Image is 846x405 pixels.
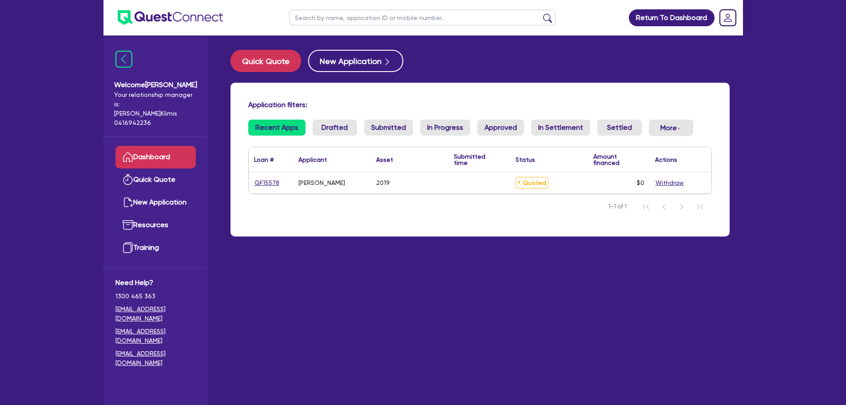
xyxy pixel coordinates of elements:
a: [EMAIL_ADDRESS][DOMAIN_NAME] [115,305,196,323]
a: Dropdown toggle [716,6,739,29]
a: Submitted [364,120,413,136]
img: icon-menu-close [115,51,132,68]
span: Your relationship manager is: [PERSON_NAME] Klimis 0416942236 [114,90,197,128]
div: Actions [655,156,677,163]
span: Quoted [516,177,548,188]
a: [EMAIL_ADDRESS][DOMAIN_NAME] [115,327,196,345]
button: Quick Quote [230,50,301,72]
div: Status [516,156,535,163]
img: training [123,242,133,253]
a: QF15578 [254,178,280,188]
a: Quick Quote [230,50,308,72]
a: New Application [115,191,196,214]
a: Approved [477,120,524,136]
button: Last Page [691,198,708,216]
div: 2019 [376,179,390,186]
a: Recent Apps [248,120,306,136]
div: Loan # [254,156,274,163]
span: Need Help? [115,277,196,288]
button: Dropdown toggle [649,120,693,136]
a: Settled [597,120,642,136]
img: quest-connect-logo-blue [118,10,223,25]
a: Training [115,237,196,259]
a: Resources [115,214,196,237]
div: Submitted time [454,153,497,166]
input: Search by name, application ID or mobile number... [289,10,556,25]
div: Applicant [298,156,327,163]
img: quick-quote [123,174,133,185]
a: Return To Dashboard [629,9,715,26]
span: 1300 465 363 [115,292,196,301]
h4: Application filters: [248,100,712,109]
button: Next Page [673,198,691,216]
a: Dashboard [115,146,196,168]
span: 1-1 of 1 [608,202,627,211]
a: In Progress [420,120,470,136]
button: Withdraw [655,178,684,188]
img: resources [123,220,133,230]
button: New Application [308,50,403,72]
button: Previous Page [655,198,673,216]
a: Quick Quote [115,168,196,191]
button: First Page [637,198,655,216]
span: Welcome [PERSON_NAME] [114,80,197,90]
div: [PERSON_NAME] [298,179,345,186]
a: In Settlement [531,120,590,136]
div: Amount financed [593,153,644,166]
img: new-application [123,197,133,208]
a: [EMAIL_ADDRESS][DOMAIN_NAME] [115,349,196,368]
a: Drafted [313,120,357,136]
span: $0 [637,179,644,186]
div: Asset [376,156,393,163]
